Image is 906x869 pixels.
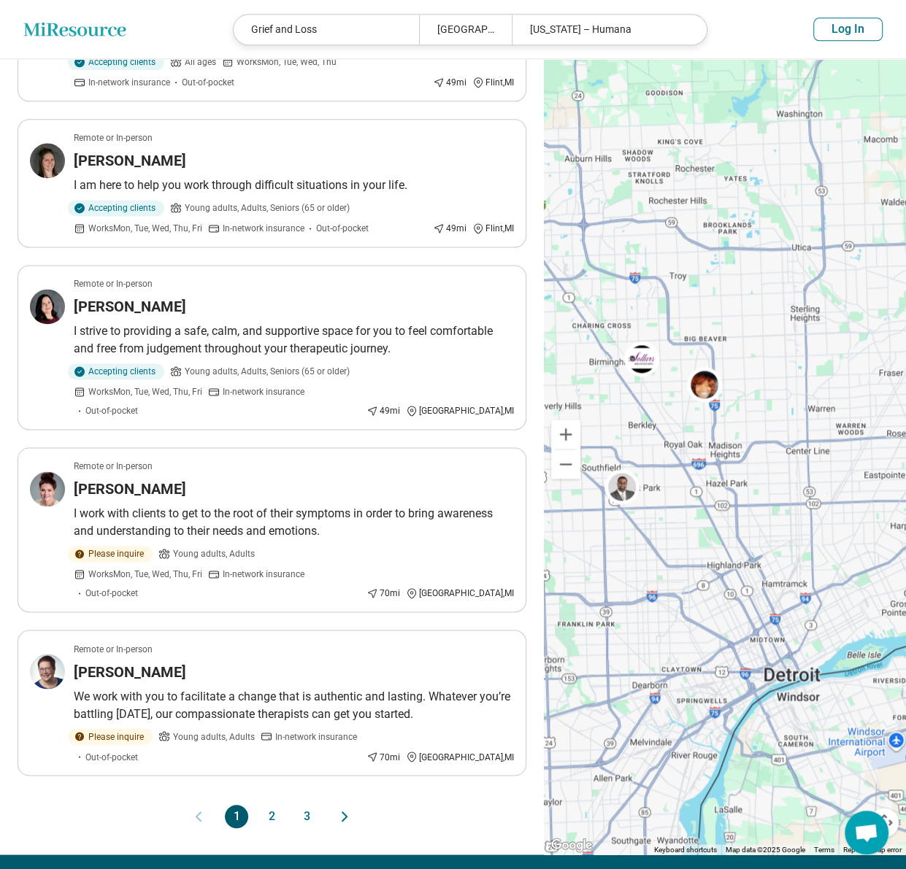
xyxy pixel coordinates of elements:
[185,201,350,215] span: Young adults, Adults, Seniors (65 or older)
[74,323,514,358] p: I strive to providing a safe, calm, and supportive space for you to feel comfortable and free fro...
[419,15,512,45] div: [GEOGRAPHIC_DATA], [GEOGRAPHIC_DATA]
[366,404,400,417] div: 49 mi
[223,385,304,398] span: In-network insurance
[74,460,153,473] p: Remote or In-person
[74,687,514,722] p: We work with you to facilitate a change that is authentic and lasting. Whatever you’re battling [...
[223,568,304,581] span: In-network insurance
[406,404,514,417] div: [GEOGRAPHIC_DATA] , MI
[814,845,834,853] a: Terms (opens in new tab)
[88,76,170,89] span: In-network insurance
[74,479,186,499] h3: [PERSON_NAME]
[88,222,202,235] span: Works Mon, Tue, Wed, Thu, Fri
[275,730,357,743] span: In-network insurance
[726,845,805,853] span: Map data ©2025 Google
[85,750,138,763] span: Out-of-pocket
[472,76,514,89] div: Flint , MI
[74,642,153,655] p: Remote or In-person
[551,449,580,479] button: Zoom out
[68,728,153,744] div: Please inquire
[336,805,353,828] button: Next page
[406,587,514,600] div: [GEOGRAPHIC_DATA] , MI
[223,222,304,235] span: In-network insurance
[225,805,248,828] button: 1
[813,18,883,41] button: Log In
[173,547,255,560] span: Young adults, Adults
[185,365,350,378] span: Young adults, Adults, Seniors (65 or older)
[68,363,164,379] div: Accepting clients
[366,750,400,763] div: 70 mi
[74,661,186,681] h3: [PERSON_NAME]
[85,587,138,600] span: Out-of-pocket
[88,385,202,398] span: Works Mon, Tue, Wed, Thu, Fri
[551,420,580,449] button: Zoom in
[68,546,153,562] div: Please inquire
[512,15,697,45] div: [US_STATE] – Humana
[869,808,899,837] button: Map camera controls
[843,845,902,853] a: Report a map error
[234,15,419,45] div: Grief and Loss
[433,76,467,89] div: 49 mi
[366,587,400,600] div: 70 mi
[190,805,207,828] button: Previous page
[74,277,153,290] p: Remote or In-person
[185,55,216,69] span: All ages
[173,730,255,743] span: Young adults, Adults
[182,76,234,89] span: Out-of-pocket
[845,811,888,854] a: Open chat
[260,805,283,828] button: 2
[74,505,514,540] p: I work with clients to get to the root of their symptoms in order to bring awareness and understa...
[548,835,596,854] img: Google
[74,296,186,317] h3: [PERSON_NAME]
[85,404,138,417] span: Out-of-pocket
[433,222,467,235] div: 49 mi
[548,835,596,854] a: Open this area in Google Maps (opens a new window)
[68,54,164,70] div: Accepting clients
[316,222,369,235] span: Out-of-pocket
[74,131,153,144] p: Remote or In-person
[68,200,164,216] div: Accepting clients
[654,844,717,854] button: Keyboard shortcuts
[406,750,514,763] div: [GEOGRAPHIC_DATA] , MI
[237,55,337,69] span: Works Mon, Tue, Wed, Thu
[472,222,514,235] div: Flint , MI
[74,177,514,194] p: I am here to help you work through difficult situations in your life.
[88,568,202,581] span: Works Mon, Tue, Wed, Thu, Fri
[295,805,318,828] button: 3
[74,150,186,171] h3: [PERSON_NAME]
